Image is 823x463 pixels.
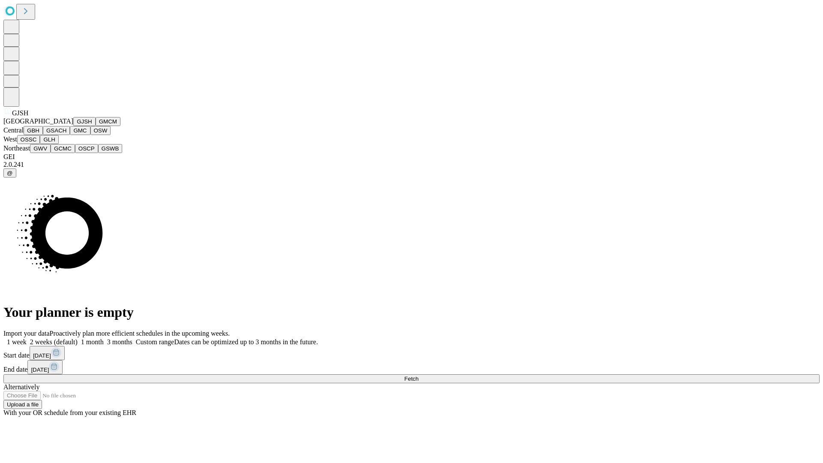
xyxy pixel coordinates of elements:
[3,304,820,320] h1: Your planner is empty
[3,330,50,337] span: Import your data
[31,367,49,373] span: [DATE]
[3,161,820,168] div: 2.0.241
[96,117,120,126] button: GMCM
[12,109,28,117] span: GJSH
[50,330,230,337] span: Proactively plan more efficient schedules in the upcoming weeks.
[3,168,16,177] button: @
[7,170,13,176] span: @
[107,338,132,346] span: 3 months
[30,338,78,346] span: 2 weeks (default)
[73,117,96,126] button: GJSH
[30,346,65,360] button: [DATE]
[51,144,75,153] button: GCMC
[3,117,73,125] span: [GEOGRAPHIC_DATA]
[3,400,42,409] button: Upload a file
[33,352,51,359] span: [DATE]
[3,153,820,161] div: GEI
[136,338,174,346] span: Custom range
[70,126,90,135] button: GMC
[404,376,418,382] span: Fetch
[7,338,27,346] span: 1 week
[3,144,30,152] span: Northeast
[3,346,820,360] div: Start date
[30,144,51,153] button: GWV
[17,135,40,144] button: OSSC
[3,126,24,134] span: Central
[3,409,136,416] span: With your OR schedule from your existing EHR
[174,338,318,346] span: Dates can be optimized up to 3 months in the future.
[75,144,98,153] button: OSCP
[27,360,63,374] button: [DATE]
[3,135,17,143] span: West
[3,360,820,374] div: End date
[98,144,123,153] button: GSWB
[3,374,820,383] button: Fetch
[3,383,39,391] span: Alternatively
[90,126,111,135] button: OSW
[24,126,43,135] button: GBH
[43,126,70,135] button: GSACH
[40,135,58,144] button: GLH
[81,338,104,346] span: 1 month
